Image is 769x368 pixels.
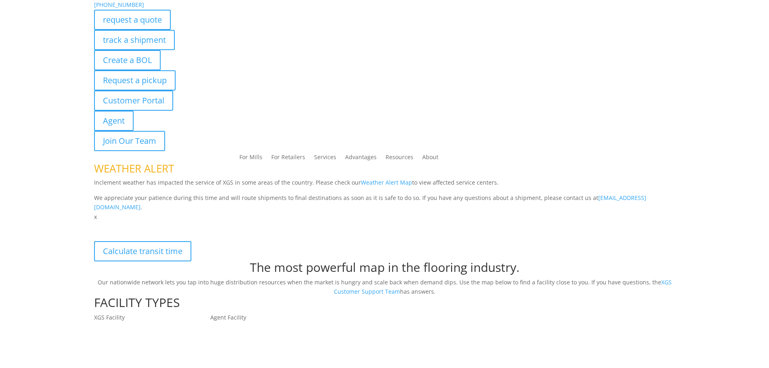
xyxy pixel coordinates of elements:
a: Customer Portal [94,90,173,111]
a: For Mills [239,154,262,163]
p: Agent Facility [210,313,327,322]
a: For Retailers [271,154,305,163]
span: WEATHER ALERT [94,161,174,176]
p: Inclement weather has impacted the service of XGS in some areas of the country. Please check our ... [94,178,675,193]
a: Join Our Team [94,131,165,151]
a: track a shipment [94,30,175,50]
a: Advantages [345,154,377,163]
a: Weather Alert Map [361,179,412,186]
a: Create a BOL [94,50,161,70]
a: Services [314,154,336,163]
a: Calculate transit time [94,241,191,261]
h1: FACILITY TYPES [94,297,675,313]
a: About [422,154,438,163]
p: We appreciate your patience during this time and will route shipments to final destinations as so... [94,193,675,212]
p: x [94,212,675,222]
a: Agent [94,111,134,131]
a: request a quote [94,10,171,30]
p: XGS Facility [94,313,210,322]
a: Resources [386,154,413,163]
a: [PHONE_NUMBER] [94,1,144,8]
p: XGS Distribution Network [94,222,675,241]
p: Our nationwide network lets you tap into huge distribution resources when the market is hungry an... [94,278,675,297]
a: Request a pickup [94,70,176,90]
h1: The most powerful map in the flooring industry. [94,261,675,278]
